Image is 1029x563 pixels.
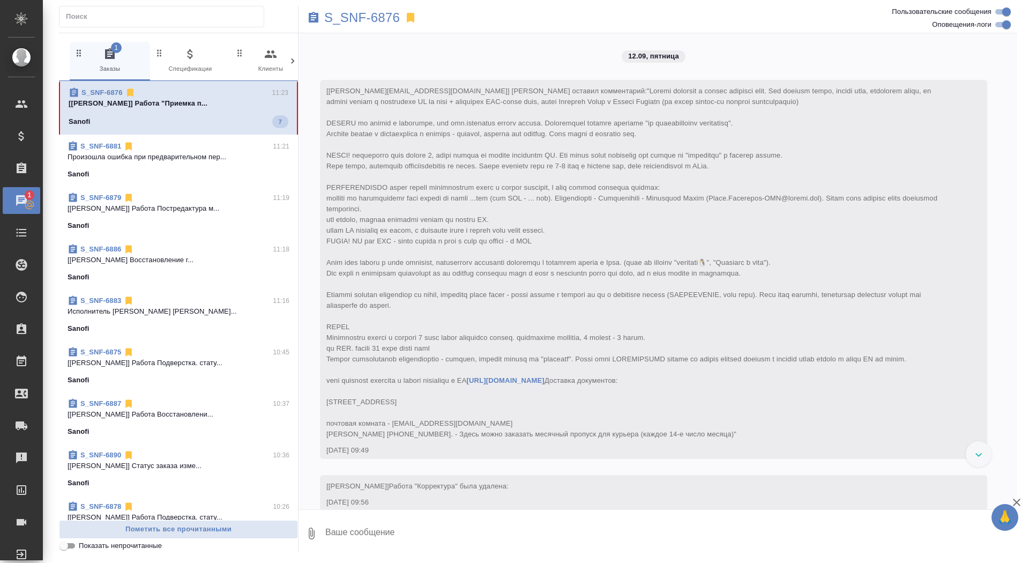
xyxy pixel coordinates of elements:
[68,152,289,162] p: Произошла ошибка при предварительном пер...
[59,135,298,186] div: S_SNF-688111:21Произошла ошибка при предварительном пер...Sanofi
[68,426,90,437] p: Sanofi
[273,501,289,512] p: 10:26
[273,347,289,358] p: 10:45
[123,347,134,358] svg: Отписаться
[932,19,991,30] span: Оповещения-логи
[68,409,289,420] p: [[PERSON_NAME]] Работа Восстановлени...
[81,88,123,97] a: S_SNF-6876
[996,506,1014,529] span: 🙏
[68,461,289,471] p: [[PERSON_NAME]] Статус заказа изме...
[628,51,679,62] p: 12.09, пятница
[59,81,298,135] div: S_SNF-687611:23[[PERSON_NAME]] Работа "Приемка п...Sanofi7
[123,295,134,306] svg: Отписаться
[273,295,289,306] p: 11:16
[3,187,40,214] a: 1
[892,6,991,17] span: Пользовательские сообщения
[389,482,509,490] span: Работа "Корректура" была удалена:
[123,398,134,409] svg: Отписаться
[21,190,38,201] span: 1
[326,497,950,508] div: [DATE] 09:56
[273,244,289,255] p: 11:18
[123,244,134,255] svg: Отписаться
[65,523,292,536] span: Пометить все прочитанными
[68,255,289,265] p: [[PERSON_NAME] Восстановление г...
[326,445,950,456] div: [DATE] 09:49
[273,398,289,409] p: 10:37
[235,48,307,74] span: Клиенты
[326,482,509,490] span: [[PERSON_NAME]]
[154,48,226,74] span: Спецификации
[59,289,298,340] div: S_SNF-688311:16Исполнитель [PERSON_NAME] [PERSON_NAME]...Sanofi
[123,192,134,203] svg: Отписаться
[272,87,288,98] p: 11:23
[68,323,90,334] p: Sanofi
[68,203,289,214] p: [[PERSON_NAME]] Работа Постредактура м...
[467,376,545,384] a: [URL][DOMAIN_NAME]
[80,399,121,408] a: S_SNF-6887
[59,392,298,443] div: S_SNF-688710:37[[PERSON_NAME]] Работа Восстановлени...Sanofi
[80,348,121,356] a: S_SNF-6875
[59,238,298,289] div: S_SNF-688611:18[[PERSON_NAME] Восстановление г...Sanofi
[272,116,288,127] span: 7
[125,87,136,98] svg: Отписаться
[59,340,298,392] div: S_SNF-687510:45[[PERSON_NAME]] Работа Подверстка. стату...Sanofi
[69,98,288,109] p: [[PERSON_NAME]] Работа "Приемка п...
[68,358,289,368] p: [[PERSON_NAME]] Работа Подверстка. стату...
[68,306,289,317] p: Исполнитель [PERSON_NAME] [PERSON_NAME]...
[80,142,121,150] a: S_SNF-6881
[59,495,298,546] div: S_SNF-687810:26[[PERSON_NAME]] Работа Подверстка. стату...Sanofi
[273,192,289,203] p: 11:19
[68,169,90,180] p: Sanofi
[80,245,121,253] a: S_SNF-6886
[235,48,245,58] svg: Зажми и перетащи, чтобы поменять порядок вкладок
[991,504,1018,531] button: 🙏
[68,512,289,523] p: [[PERSON_NAME]] Работа Подверстка. стату...
[324,12,400,23] a: S_SNF-6876
[68,272,90,283] p: Sanofi
[66,9,264,24] input: Поиск
[111,42,122,53] span: 1
[123,501,134,512] svg: Отписаться
[154,48,165,58] svg: Зажми и перетащи, чтобы поменять порядок вкладок
[80,451,121,459] a: S_SNF-6890
[68,478,90,488] p: Sanofi
[59,443,298,495] div: S_SNF-689010:36[[PERSON_NAME]] Статус заказа изме...Sanofi
[59,186,298,238] div: S_SNF-687911:19[[PERSON_NAME]] Работа Постредактура м...Sanofi
[68,375,90,386] p: Sanofi
[80,502,121,510] a: S_SNF-6878
[69,116,91,127] p: Sanofi
[68,220,90,231] p: Sanofi
[80,297,121,305] a: S_SNF-6883
[79,540,162,551] span: Показать непрочитанные
[273,141,289,152] p: 11:21
[326,87,939,438] span: "Loremi dolorsit a consec adipisci elit. Sed doeiusm tempo, incidi utla, etdolorem aliqu, en admi...
[326,87,939,438] span: [[PERSON_NAME][EMAIL_ADDRESS][DOMAIN_NAME]] [PERSON_NAME] оставил комментарий:
[80,194,121,202] a: S_SNF-6879
[273,450,289,461] p: 10:36
[59,520,298,539] button: Пометить все прочитанными
[123,450,134,461] svg: Отписаться
[74,48,146,74] span: Заказы
[74,48,84,58] svg: Зажми и перетащи, чтобы поменять порядок вкладок
[123,141,134,152] svg: Отписаться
